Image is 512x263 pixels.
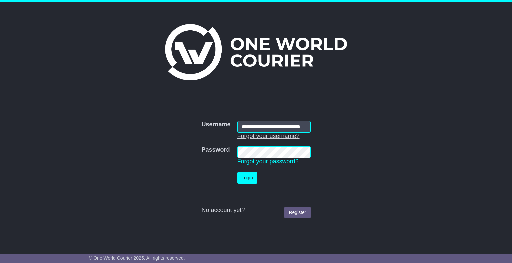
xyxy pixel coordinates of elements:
[237,158,299,165] a: Forgot your password?
[89,255,185,261] span: © One World Courier 2025. All rights reserved.
[165,24,347,80] img: One World
[237,133,300,139] a: Forgot your username?
[201,121,230,128] label: Username
[284,207,310,218] a: Register
[201,146,230,154] label: Password
[201,207,310,214] div: No account yet?
[237,172,257,184] button: Login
